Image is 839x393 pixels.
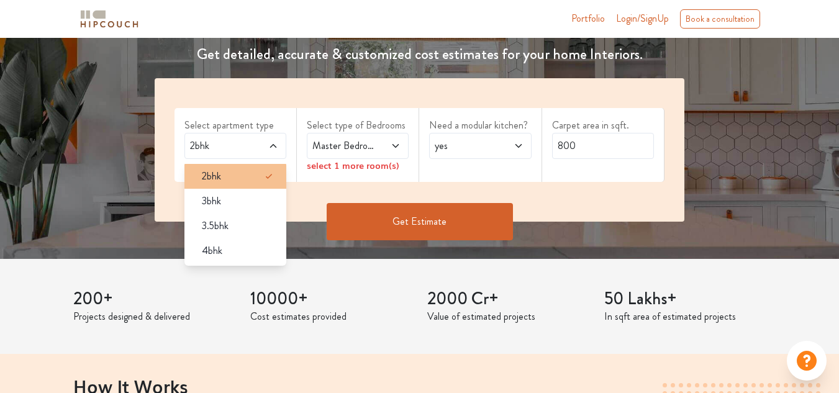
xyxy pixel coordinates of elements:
[604,309,766,324] p: In sqft area of estimated projects
[310,138,378,153] span: Master Bedroom
[202,169,221,184] span: 2bhk
[327,203,513,240] button: Get Estimate
[427,289,589,310] h3: 2000 Cr+
[552,118,654,133] label: Carpet area in sqft.
[429,118,531,133] label: Need a modular kitchen?
[147,45,692,63] h4: Get detailed, accurate & customized cost estimates for your home Interiors.
[250,309,412,324] p: Cost estimates provided
[616,11,669,25] span: Login/SignUp
[307,118,409,133] label: Select type of Bedrooms
[188,138,256,153] span: 2bhk
[680,9,760,29] div: Book a consultation
[78,8,140,30] img: logo-horizontal.svg
[73,309,235,324] p: Projects designed & delivered
[73,289,235,310] h3: 200+
[571,11,605,26] a: Portfolio
[202,194,221,209] span: 3bhk
[427,309,589,324] p: Value of estimated projects
[250,289,412,310] h3: 10000+
[202,243,222,258] span: 4bhk
[202,219,229,233] span: 3.5bhk
[432,138,501,153] span: yes
[604,289,766,310] h3: 50 Lakhs+
[184,118,286,133] label: Select apartment type
[552,133,654,159] input: Enter area sqft
[78,5,140,33] span: logo-horizontal.svg
[307,159,409,172] div: select 1 more room(s)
